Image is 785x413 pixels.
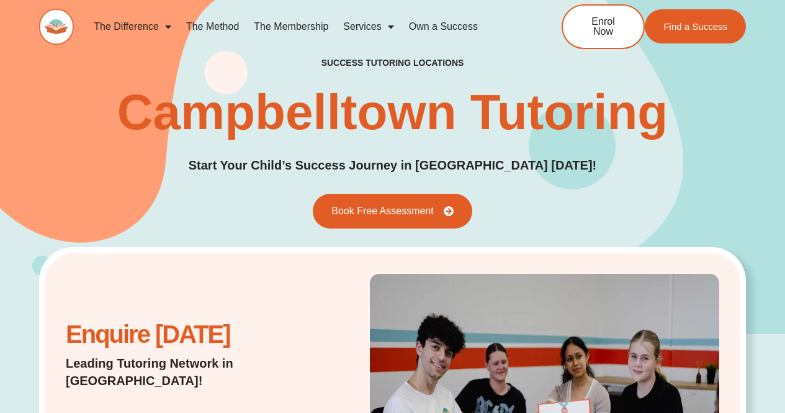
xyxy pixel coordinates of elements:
[336,12,401,41] a: Services
[86,12,521,41] nav: Menu
[179,12,246,41] a: The Method
[401,12,485,41] a: Own a Success
[581,17,625,37] span: Enrol Now
[117,88,668,137] h1: Campbelltown Tutoring
[645,9,746,43] a: Find a Success
[331,206,434,216] span: Book Free Assessment
[66,355,295,389] p: Leading Tutoring Network in [GEOGRAPHIC_DATA]!
[562,4,645,49] a: Enrol Now
[663,22,727,31] span: Find a Success
[189,156,597,175] p: Start Your Child’s Success Journey in [GEOGRAPHIC_DATA] [DATE]!
[313,194,472,229] a: Book Free Assessment
[86,12,179,41] a: The Difference
[66,327,295,342] h2: Enquire [DATE]
[246,12,336,41] a: The Membership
